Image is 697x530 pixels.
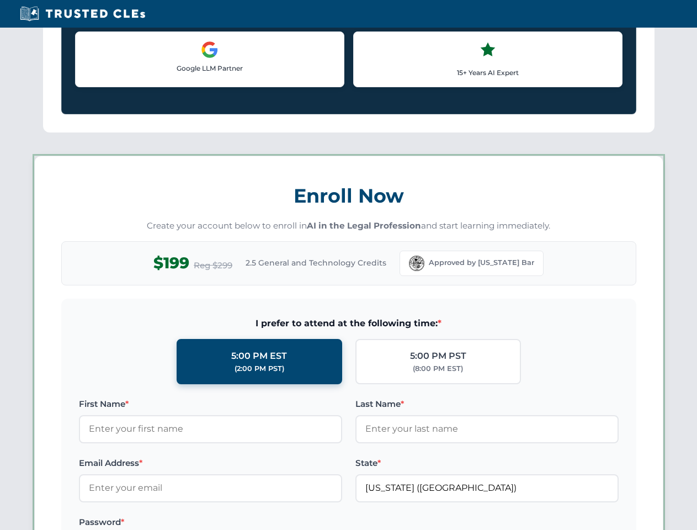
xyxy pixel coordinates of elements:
span: I prefer to attend at the following time: [79,316,619,331]
p: Google LLM Partner [84,63,335,73]
label: Password [79,516,342,529]
img: Trusted CLEs [17,6,148,22]
label: Email Address [79,457,342,470]
p: Create your account below to enroll in and start learning immediately. [61,220,636,232]
input: Enter your last name [355,415,619,443]
label: First Name [79,397,342,411]
input: Enter your first name [79,415,342,443]
div: (2:00 PM PST) [235,363,284,374]
div: 5:00 PM PST [410,349,466,363]
span: Approved by [US_STATE] Bar [429,257,534,268]
h3: Enroll Now [61,178,636,213]
span: $199 [153,251,189,275]
label: State [355,457,619,470]
input: Enter your email [79,474,342,502]
div: 5:00 PM EST [231,349,287,363]
input: Florida (FL) [355,474,619,502]
span: 2.5 General and Technology Credits [246,257,386,269]
strong: AI in the Legal Profession [307,220,421,231]
img: Florida Bar [409,256,424,271]
span: Reg $299 [194,259,232,272]
label: Last Name [355,397,619,411]
div: (8:00 PM EST) [413,363,463,374]
p: 15+ Years AI Expert [363,67,613,78]
img: Google [201,41,219,59]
